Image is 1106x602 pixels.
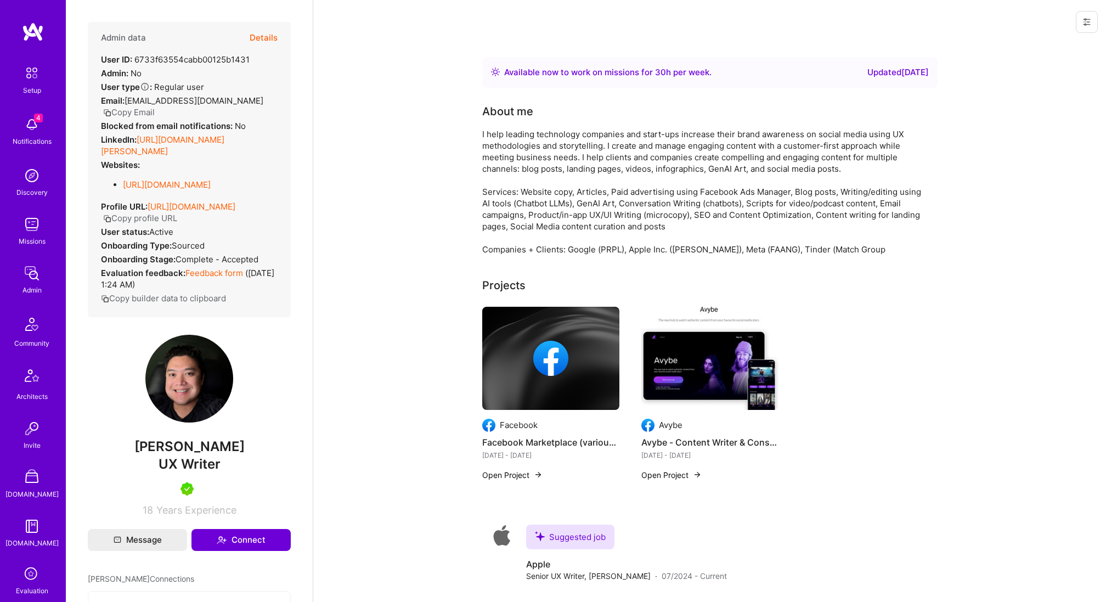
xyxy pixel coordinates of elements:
span: 4 [34,114,43,122]
i: Help [140,82,150,92]
div: ( [DATE] 1:24 AM ) [101,267,278,290]
div: I help leading technology companies and start-ups increase their brand awareness on social media ... [482,128,921,255]
span: 30 [655,67,666,77]
i: icon Copy [101,295,109,303]
div: Updated [DATE] [867,66,929,79]
img: Company logo [482,419,495,432]
img: Company logo [491,525,513,547]
span: Active [149,227,173,237]
div: [DATE] - [DATE] [641,449,778,461]
h4: Avybe - Content Writer & Consultant [641,435,778,449]
span: Complete - Accepted [176,254,258,265]
i: icon Copy [103,109,111,117]
div: Missions [19,235,46,247]
div: Architects [16,391,48,402]
span: Years Experience [156,504,236,516]
h4: Admin data [101,33,146,43]
img: Avybe - Content Writer & Consultant [641,307,778,410]
span: sourced [172,240,205,251]
img: logo [22,22,44,42]
button: Details [250,22,278,54]
img: Architects [19,364,45,391]
img: setup [20,61,43,85]
div: Notifications [13,136,52,147]
a: [URL][DOMAIN_NAME] [123,179,211,190]
div: Projects [482,277,526,294]
h4: Apple [526,558,727,570]
i: icon SuggestedTeams [535,531,545,541]
div: Invite [24,440,41,451]
div: [DOMAIN_NAME] [5,488,59,500]
div: Avybe [659,419,682,431]
strong: Profile URL: [101,201,148,212]
strong: Onboarding Stage: [101,254,176,265]
h4: Facebook Marketplace (various projects) [482,435,619,449]
div: Admin [22,284,42,296]
img: Availability [491,67,500,76]
a: Feedback form [185,268,243,278]
strong: User type : [101,82,152,92]
img: guide book [21,515,43,537]
strong: Onboarding Type: [101,240,172,251]
a: [URL][DOMAIN_NAME][PERSON_NAME] [101,134,224,156]
strong: Admin: [101,68,128,78]
strong: Blocked from email notifications: [101,121,235,131]
div: 6733f63554cabb00125b1431 [101,54,250,65]
button: Open Project [482,469,543,481]
img: arrow-right [693,470,702,479]
div: No [101,67,142,79]
div: Regular user [101,81,204,93]
img: Company logo [641,419,654,432]
div: About me [482,103,533,120]
div: Setup [23,85,41,96]
div: Evaluation [16,585,48,597]
div: Facebook [500,419,538,431]
img: cover [482,307,619,410]
span: 07/2024 - Current [662,570,727,582]
img: Invite [21,418,43,440]
strong: Websites: [101,160,140,170]
span: [PERSON_NAME] Connections [88,573,194,584]
strong: User status: [101,227,149,237]
div: Available now to work on missions for h per week . [504,66,712,79]
strong: User ID: [101,54,132,65]
div: Suggested job [526,525,614,549]
img: User Avatar [145,335,233,423]
img: Company logo [533,341,568,376]
img: discovery [21,165,43,187]
button: Open Project [641,469,702,481]
img: admin teamwork [21,262,43,284]
div: Community [14,337,49,349]
button: Message [88,529,187,551]
div: No [101,120,246,132]
img: bell [21,114,43,136]
span: [EMAIL_ADDRESS][DOMAIN_NAME] [125,95,263,106]
span: 18 [143,504,153,516]
img: A.Teamer in Residence [180,482,194,496]
i: icon Connect [217,535,227,545]
img: A Store [21,466,43,488]
strong: Evaluation feedback: [101,268,185,278]
button: Copy builder data to clipboard [101,292,226,304]
div: Discovery [16,187,48,198]
span: · [655,570,657,582]
img: arrow-right [534,470,543,479]
strong: LinkedIn: [101,134,137,145]
span: UX Writer [159,456,221,472]
a: [URL][DOMAIN_NAME] [148,201,235,212]
div: [DATE] - [DATE] [482,449,619,461]
i: icon Mail [114,536,121,544]
strong: Email: [101,95,125,106]
span: Senior UX Writer, [PERSON_NAME] [526,570,651,582]
button: Copy profile URL [103,212,177,224]
img: Community [19,311,45,337]
div: [DOMAIN_NAME] [5,537,59,549]
button: Copy Email [103,106,155,118]
i: icon Copy [103,215,111,223]
img: teamwork [21,213,43,235]
button: Connect [191,529,291,551]
span: [PERSON_NAME] [88,438,291,455]
i: icon SelectionTeam [21,564,42,585]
